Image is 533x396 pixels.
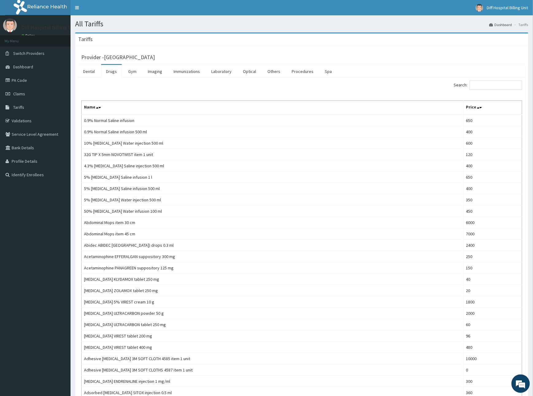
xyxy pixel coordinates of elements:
[82,240,464,251] td: Abidec ABIDEC [GEOGRAPHIC_DATA]) drops 0.3 ml
[470,81,522,90] input: Search:
[82,296,464,308] td: [MEDICAL_DATA] 5% VIREST cream 10 g
[78,36,93,42] h3: Tariffs
[82,126,464,138] td: 0.9% Normal Saline infusion 500 ml
[463,126,522,138] td: 400
[463,262,522,274] td: 150
[463,115,522,126] td: 650
[513,22,528,27] li: Tariffs
[82,138,464,149] td: 10% [MEDICAL_DATA] Water injection 500 ml
[463,101,522,115] th: Price
[320,65,337,78] a: Spa
[82,101,464,115] th: Name
[82,342,464,353] td: [MEDICAL_DATA] VIREST tablet 400 mg
[82,183,464,194] td: 5% [MEDICAL_DATA] Saline infusion 500 ml
[463,251,522,262] td: 250
[463,217,522,228] td: 6000
[463,194,522,206] td: 350
[82,206,464,217] td: 50% [MEDICAL_DATA] Water infusion 100 ml
[78,65,100,78] a: Dental
[81,55,155,60] h3: Provider - [GEOGRAPHIC_DATA]
[463,319,522,330] td: 60
[206,65,236,78] a: Laboratory
[82,353,464,364] td: Adhesive [MEDICAL_DATA] 3M SOFT CLOTH 4585 item 1 unit
[13,64,33,70] span: Dashboard
[476,4,483,12] img: User Image
[463,172,522,183] td: 650
[82,194,464,206] td: 5% [MEDICAL_DATA] Water injection 500 ml
[13,91,25,97] span: Claims
[489,22,512,27] a: Dashboard
[169,65,205,78] a: Immunizations
[82,376,464,387] td: [MEDICAL_DATA] ENDRENALINE injection 1 mg/ml
[263,65,285,78] a: Others
[82,274,464,285] td: [MEDICAL_DATA] KLYDAMOX tablet 250 mg
[3,18,17,32] img: User Image
[287,65,318,78] a: Procedures
[21,33,36,38] a: Online
[463,376,522,387] td: 300
[463,353,522,364] td: 10000
[75,20,528,28] h1: All Tariffs
[463,160,522,172] td: 400
[82,262,464,274] td: Acetaminophine PANAGREEN suppository 125 mg
[101,65,122,78] a: Drugs
[13,105,24,110] span: Tariffs
[82,228,464,240] td: Abdominal Mops item 45 cm
[82,319,464,330] td: [MEDICAL_DATA] ULTRACARBON tablet 250 mg
[13,51,44,56] span: Switch Providers
[82,172,464,183] td: 5% [MEDICAL_DATA] Saline infusion 1 l
[143,65,167,78] a: Imaging
[463,138,522,149] td: 600
[463,228,522,240] td: 7000
[463,330,522,342] td: 96
[463,364,522,376] td: 0
[82,285,464,296] td: [MEDICAL_DATA] ZOLAMOX tablet 250 mg
[463,240,522,251] td: 2400
[82,149,464,160] td: 32G TIP X 5mm NOVOTWIST item 1 unit
[82,364,464,376] td: Adhesive [MEDICAL_DATA] 3M SOFT CLOTHS 4587 item 1 unit
[21,25,79,30] p: Diff Hospital Billing Unit
[463,183,522,194] td: 400
[463,206,522,217] td: 450
[463,342,522,353] td: 480
[82,115,464,126] td: 0.9% Normal Saline infusion
[487,5,528,10] span: Diff Hospital Billing Unit
[463,285,522,296] td: 20
[123,65,141,78] a: Gym
[82,330,464,342] td: [MEDICAL_DATA] VIREST tablet 200 mg
[82,160,464,172] td: 4.3% [MEDICAL_DATA] Saline injection 500 ml
[454,81,522,90] label: Search:
[82,217,464,228] td: Abdominal Mops item 30 cm
[463,296,522,308] td: 1800
[82,251,464,262] td: Acetaminophine EFFERALGAN suppository 300 mg
[463,149,522,160] td: 120
[238,65,261,78] a: Optical
[82,308,464,319] td: [MEDICAL_DATA] ULTRACARBON powder 50 g
[463,274,522,285] td: 40
[463,308,522,319] td: 2000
